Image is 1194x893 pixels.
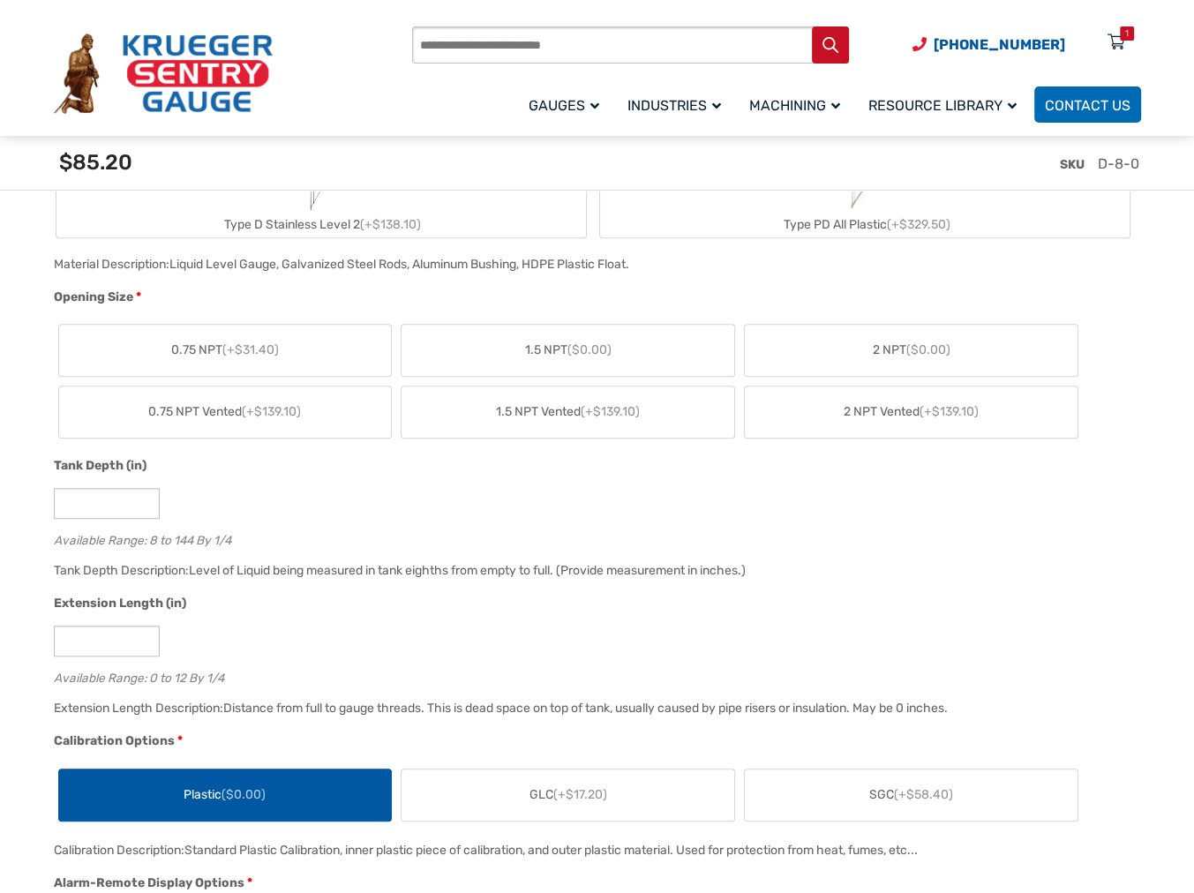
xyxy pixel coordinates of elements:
[739,84,858,125] a: Machining
[54,733,175,748] span: Calibration Options
[54,529,1132,546] div: Available Range: 8 to 144 By 1/4
[529,97,599,114] span: Gauges
[1060,157,1085,172] span: SKU
[54,843,184,858] span: Calibration Description:
[54,596,186,611] span: Extension Length (in)
[54,257,169,272] span: Material Description:
[894,787,953,802] span: (+$58.40)
[223,701,948,716] div: Distance from full to gauge threads. This is dead space on top of tank, usually caused by pipe ri...
[749,97,840,114] span: Machining
[54,289,133,304] span: Opening Size
[54,34,273,115] img: Krueger Sentry Gauge
[54,563,189,578] span: Tank Depth Description:
[189,563,746,578] div: Level of Liquid being measured in tank eighths from empty to full. (Provide measurement in inches.)
[581,404,640,419] span: (+$139.10)
[136,288,141,306] abbr: required
[920,404,979,419] span: (+$139.10)
[54,701,223,716] span: Extension Length Description:
[553,787,607,802] span: (+$17.20)
[360,217,421,232] span: (+$138.10)
[525,341,612,359] span: 1.5 NPT
[54,458,146,473] span: Tank Depth (in)
[934,36,1065,53] span: [PHONE_NUMBER]
[912,34,1065,56] a: Phone Number (920) 434-8860
[177,732,183,750] abbr: required
[873,341,950,359] span: 2 NPT
[171,341,279,359] span: 0.75 NPT
[247,874,252,892] abbr: required
[529,785,607,804] span: GLC
[600,212,1130,237] div: Type PD All Plastic
[1034,86,1141,123] a: Contact Us
[222,787,266,802] span: ($0.00)
[56,212,586,237] div: Type D Stainless Level 2
[518,84,617,125] a: Gauges
[496,402,640,421] span: 1.5 NPT Vented
[148,402,301,421] span: 0.75 NPT Vented
[844,402,979,421] span: 2 NPT Vented
[617,84,739,125] a: Industries
[1045,97,1130,114] span: Contact Us
[1125,26,1129,41] div: 1
[1098,155,1139,172] span: D-8-0
[869,785,953,804] span: SGC
[868,97,1017,114] span: Resource Library
[184,785,266,804] span: Plastic
[858,84,1034,125] a: Resource Library
[906,342,950,357] span: ($0.00)
[54,875,244,890] span: Alarm-Remote Display Options
[184,843,918,858] div: Standard Plastic Calibration, inner plastic piece of calibration, and outer plastic material. Use...
[627,97,721,114] span: Industries
[567,342,612,357] span: ($0.00)
[54,667,1132,684] div: Available Range: 0 to 12 By 1/4
[242,404,301,419] span: (+$139.10)
[222,342,279,357] span: (+$31.40)
[886,217,950,232] span: (+$329.50)
[169,257,629,272] div: Liquid Level Gauge, Galvanized Steel Rods, Aluminum Bushing, HDPE Plastic Float.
